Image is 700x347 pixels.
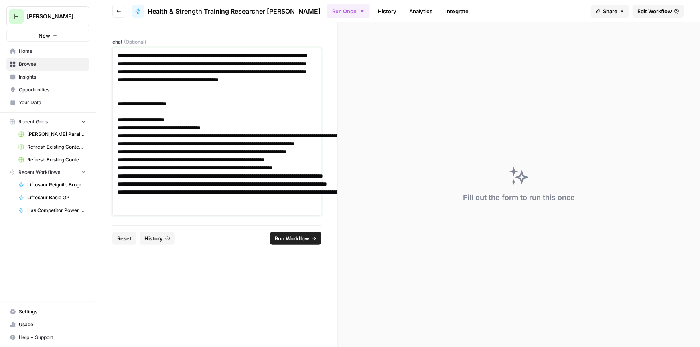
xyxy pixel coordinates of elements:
[27,207,86,214] span: Has Competitor Power Step on SERPs
[6,318,89,331] a: Usage
[124,38,146,46] span: (Optional)
[6,45,89,58] a: Home
[591,5,629,18] button: Share
[603,7,617,15] span: Share
[6,331,89,344] button: Help + Support
[19,308,86,315] span: Settings
[463,192,575,203] div: Fill out the form to run this once
[15,191,89,204] a: Liftosaur Basic GPT
[132,5,321,18] a: Health & Strength Training Researcher [PERSON_NAME]
[6,96,89,109] a: Your Data
[112,38,321,46] label: chat
[275,234,309,242] span: Run Workflow
[15,178,89,191] a: Liftosaur Reignite Brogress
[27,143,86,151] span: Refresh Existing Content [DATE] Deleted AEO, doesn't work now
[327,4,370,18] button: Run Once
[140,232,175,245] button: History
[27,12,75,20] span: [PERSON_NAME]
[270,232,321,245] button: Run Workflow
[6,83,89,96] a: Opportunities
[39,32,50,40] span: New
[27,194,86,201] span: Liftosaur Basic GPT
[18,118,48,125] span: Recent Grids
[6,166,89,178] button: Recent Workflows
[148,6,321,16] span: Health & Strength Training Researcher [PERSON_NAME]
[27,156,86,163] span: Refresh Existing Content Only Based on SERP
[15,141,89,153] a: Refresh Existing Content [DATE] Deleted AEO, doesn't work now
[15,153,89,166] a: Refresh Existing Content Only Based on SERP
[373,5,401,18] a: History
[6,305,89,318] a: Settings
[14,12,19,21] span: H
[6,58,89,71] a: Browse
[637,7,672,15] span: Edit Workflow
[633,5,684,18] a: Edit Workflow
[6,6,89,26] button: Workspace: Hasbrook
[19,73,86,81] span: Insights
[27,181,86,188] span: Liftosaur Reignite Brogress
[19,99,86,106] span: Your Data
[6,71,89,83] a: Insights
[15,128,89,141] a: [PERSON_NAME] Paralegal Grid
[6,116,89,128] button: Recent Grids
[112,232,136,245] button: Reset
[19,334,86,341] span: Help + Support
[27,131,86,138] span: [PERSON_NAME] Paralegal Grid
[404,5,437,18] a: Analytics
[117,234,132,242] span: Reset
[440,5,473,18] a: Integrate
[19,61,86,68] span: Browse
[144,234,163,242] span: History
[6,30,89,42] button: New
[19,86,86,93] span: Opportunities
[19,321,86,328] span: Usage
[15,204,89,217] a: Has Competitor Power Step on SERPs
[18,169,60,176] span: Recent Workflows
[19,48,86,55] span: Home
